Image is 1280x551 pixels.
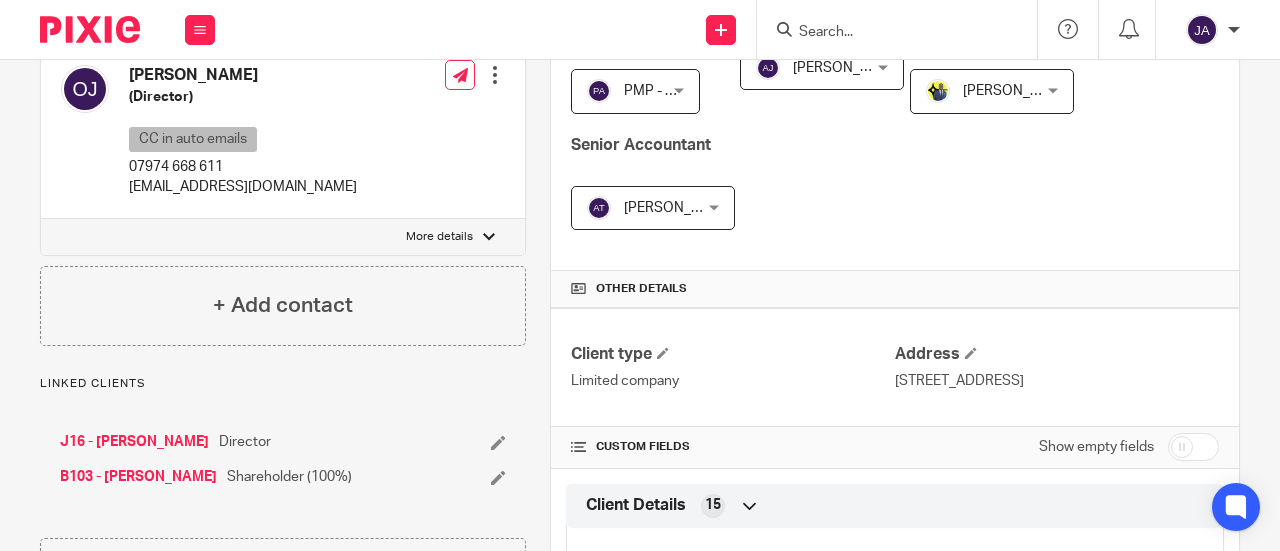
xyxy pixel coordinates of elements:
[963,84,1073,98] span: [PERSON_NAME]
[571,439,895,455] h4: CUSTOM FIELDS
[624,84,684,98] span: PMP - AC
[1039,437,1154,457] label: Show empty fields
[895,371,1219,391] p: [STREET_ADDRESS]
[213,290,353,321] h4: + Add contact
[586,495,686,516] span: Client Details
[227,467,352,487] span: Shareholder (100%)
[60,432,209,452] a: J16 - [PERSON_NAME]
[1186,14,1218,46] img: svg%3E
[596,281,687,297] span: Other details
[61,65,109,113] img: svg%3E
[129,87,357,107] h5: (Director)
[571,371,895,391] p: Limited company
[406,229,473,245] p: More details
[624,201,734,215] span: [PERSON_NAME]
[756,56,780,80] img: svg%3E
[793,61,903,75] span: [PERSON_NAME]
[129,127,257,152] p: CC in auto emails
[926,79,950,103] img: Dennis-Starbridge.jpg
[587,79,611,103] img: svg%3E
[797,24,977,42] input: Search
[129,65,357,86] h4: [PERSON_NAME]
[705,495,721,515] span: 15
[571,137,711,153] span: Senior Accountant
[60,467,217,487] a: B103 - [PERSON_NAME]
[40,16,140,43] img: Pixie
[40,376,526,392] p: Linked clients
[219,432,271,452] span: Director
[571,344,895,365] h4: Client type
[587,196,611,220] img: svg%3E
[129,157,357,177] p: 07974 668 611
[129,177,357,197] p: [EMAIL_ADDRESS][DOMAIN_NAME]
[895,344,1219,365] h4: Address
